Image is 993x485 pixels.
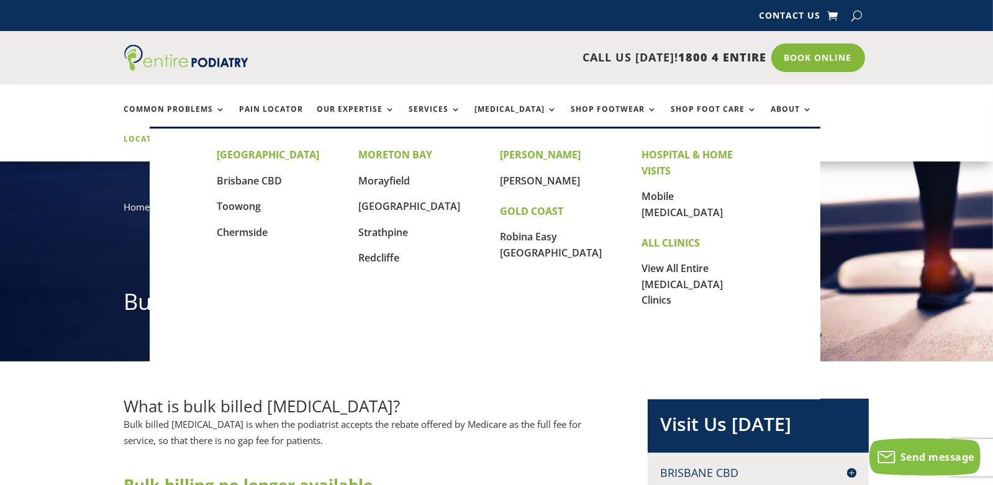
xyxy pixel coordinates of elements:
span: 1800 4 ENTIRE [679,50,767,65]
a: Mobile [MEDICAL_DATA] [642,189,723,219]
nav: breadcrumb [124,199,869,224]
a: [MEDICAL_DATA] [475,105,558,132]
a: Locations [124,135,186,161]
a: Home [124,201,150,213]
span: What is bulk billed [MEDICAL_DATA]? [124,395,401,417]
h4: Brisbane CBD [660,465,856,481]
a: Chermside [217,225,268,239]
a: Brisbane CBD [217,174,282,188]
p: CALL US [DATE]! [296,50,767,66]
a: Strathpine [358,225,408,239]
a: View All Entire [MEDICAL_DATA] Clinics [642,261,723,307]
a: [PERSON_NAME] [500,174,580,188]
a: Book Online [771,43,865,72]
a: Services [409,105,461,132]
a: About [771,105,813,132]
a: Robina Easy [GEOGRAPHIC_DATA] [500,230,602,260]
a: Shop Footwear [571,105,658,132]
strong: [PERSON_NAME] [500,148,581,161]
a: Toowong [217,199,261,213]
img: logo (1) [124,45,248,71]
a: Our Expertise [317,105,396,132]
a: [GEOGRAPHIC_DATA] [358,199,460,213]
a: Shop Foot Care [671,105,758,132]
a: Redcliffe [358,251,399,265]
strong: [GEOGRAPHIC_DATA] [217,148,319,161]
h2: Visit Us [DATE] [660,411,856,443]
a: Entire Podiatry [124,61,248,73]
a: Morayfield [358,174,410,188]
a: Pain Locator [240,105,304,132]
strong: MORETON BAY [358,148,432,161]
p: Bulk billed [MEDICAL_DATA] is when the podiatrist accepts the rebate offered by Medicare as the f... [124,417,607,458]
h1: Bulk billed [MEDICAL_DATA] [124,286,869,324]
button: Send message [869,438,981,476]
a: Common Problems [124,105,226,132]
a: Contact Us [759,11,820,25]
span: Send message [900,450,974,464]
strong: HOSPITAL & HOME VISITS [642,148,733,178]
strong: GOLD COAST [500,204,563,218]
strong: ALL CLINICS [642,236,700,250]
